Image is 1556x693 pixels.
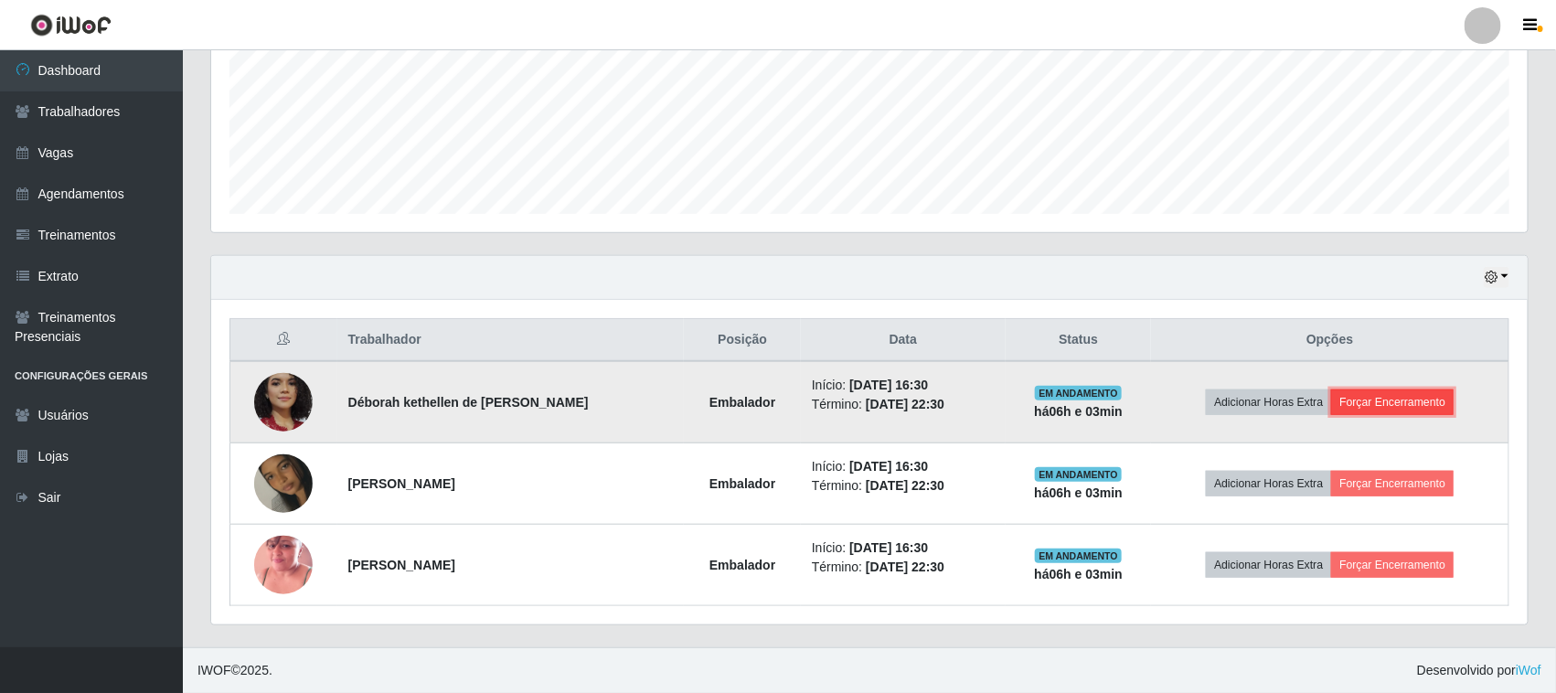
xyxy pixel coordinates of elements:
time: [DATE] 22:30 [866,478,944,493]
li: Início: [812,457,995,476]
span: IWOF [197,663,231,677]
th: Trabalhador [337,319,685,362]
th: Opções [1151,319,1508,362]
span: EM ANDAMENTO [1035,386,1122,400]
strong: [PERSON_NAME] [348,476,455,491]
strong: há 06 h e 03 min [1034,404,1123,419]
li: Início: [812,376,995,395]
span: © 2025 . [197,661,272,680]
li: Término: [812,395,995,414]
button: Forçar Encerramento [1331,552,1454,578]
th: Data [801,319,1006,362]
time: [DATE] 22:30 [866,560,944,574]
strong: há 06 h e 03 min [1034,567,1123,581]
button: Adicionar Horas Extra [1206,389,1331,415]
strong: Déborah kethellen de [PERSON_NAME] [348,395,589,410]
strong: Embalador [709,395,775,410]
span: EM ANDAMENTO [1035,549,1122,563]
th: Posição [684,319,801,362]
li: Término: [812,476,995,496]
time: [DATE] 22:30 [866,397,944,411]
img: 1752079661921.jpeg [254,513,313,617]
span: Desenvolvido por [1417,661,1541,680]
img: 1705882743267.jpeg [254,342,313,463]
li: Início: [812,538,995,558]
a: iWof [1516,663,1541,677]
button: Adicionar Horas Extra [1206,552,1331,578]
time: [DATE] 16:30 [849,378,928,392]
img: CoreUI Logo [30,14,112,37]
strong: [PERSON_NAME] [348,558,455,572]
time: [DATE] 16:30 [849,540,928,555]
li: Término: [812,558,995,577]
time: [DATE] 16:30 [849,459,928,474]
button: Adicionar Horas Extra [1206,471,1331,496]
th: Status [1006,319,1152,362]
button: Forçar Encerramento [1331,471,1454,496]
strong: Embalador [709,558,775,572]
strong: Embalador [709,476,775,491]
strong: há 06 h e 03 min [1034,485,1123,500]
button: Forçar Encerramento [1331,389,1454,415]
img: 1734698192432.jpeg [254,432,313,536]
span: EM ANDAMENTO [1035,467,1122,482]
